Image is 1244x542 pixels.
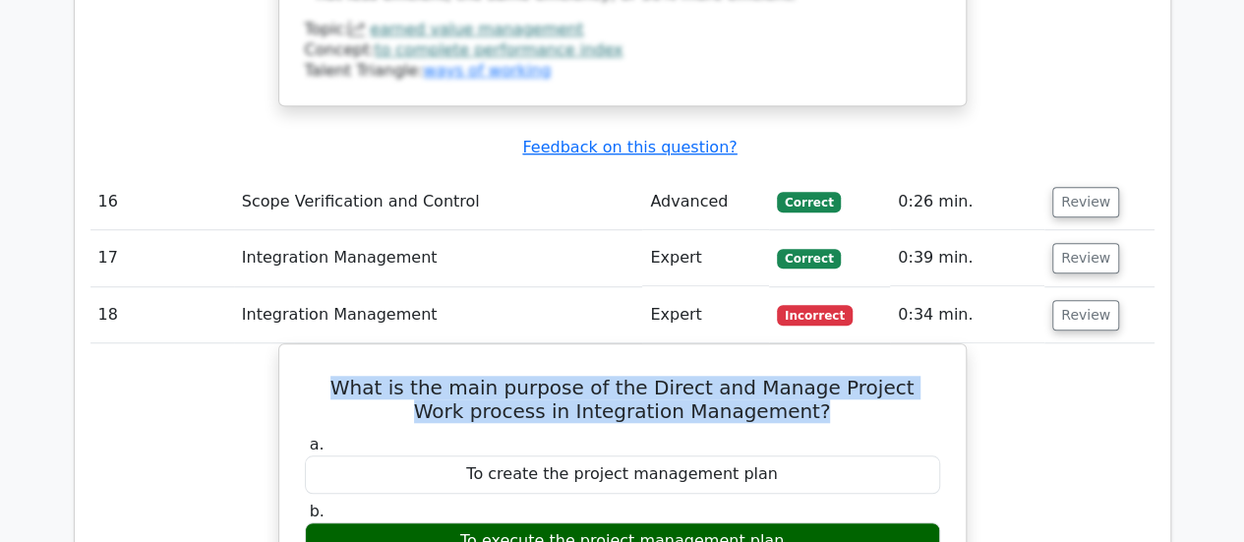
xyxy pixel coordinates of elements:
[1052,300,1119,331] button: Review
[90,230,234,286] td: 17
[777,305,853,325] span: Incorrect
[305,20,940,40] div: Topic:
[522,138,737,156] a: Feedback on this question?
[642,287,769,343] td: Expert
[303,376,942,423] h5: What is the main purpose of the Direct and Manage Project Work process in Integration Management?
[890,174,1044,230] td: 0:26 min.
[375,40,622,59] a: to complete performance index
[310,502,325,520] span: b.
[310,435,325,453] span: a.
[305,455,940,494] div: To create the project management plan
[305,20,940,81] div: Talent Triangle:
[642,230,769,286] td: Expert
[234,230,642,286] td: Integration Management
[234,287,642,343] td: Integration Management
[423,61,551,80] a: ways of working
[777,249,841,269] span: Correct
[370,20,583,38] a: earned value management
[777,192,841,211] span: Correct
[1052,243,1119,273] button: Review
[642,174,769,230] td: Advanced
[890,230,1044,286] td: 0:39 min.
[90,174,234,230] td: 16
[305,40,940,61] div: Concept:
[890,287,1044,343] td: 0:34 min.
[90,287,234,343] td: 18
[234,174,642,230] td: Scope Verification and Control
[1052,187,1119,217] button: Review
